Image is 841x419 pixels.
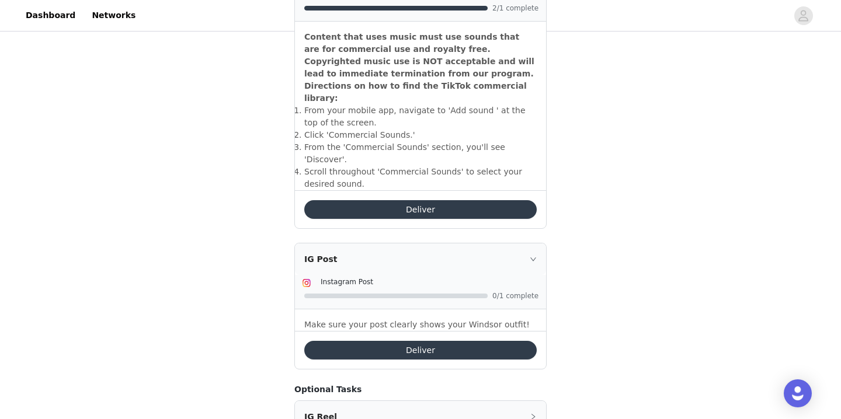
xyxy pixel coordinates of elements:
[19,2,82,29] a: Dashboard
[530,256,537,263] i: icon: right
[302,278,311,288] img: Instagram Icon
[304,129,537,141] li: ​Click 'Commercial Sounds.'
[304,141,537,166] li: ​From the 'Commercial Sounds' section, you'll see 'Discover'.
[304,200,537,219] button: Deliver
[784,379,812,407] div: Open Intercom Messenger
[304,104,537,129] li: ​From your mobile app, navigate to 'Add sound ' at the top of the screen.
[304,319,537,331] p: Make sure your post clearly shows your Windsor outfit!
[85,2,143,29] a: Networks
[294,383,547,396] h4: Optional Tasks
[304,32,534,103] strong: Content that uses music must use sounds that are for commercial use and royalty free. Copyrighted...
[321,278,373,286] span: Instagram Post
[492,5,539,12] span: 2/1 complete
[295,243,546,275] div: icon: rightIG Post
[492,292,539,299] span: 0/1 complete
[798,6,809,25] div: avatar
[304,341,537,359] button: Deliver
[304,166,537,190] li: ​Scroll throughout 'Commercial Sounds' to select your desired sound.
